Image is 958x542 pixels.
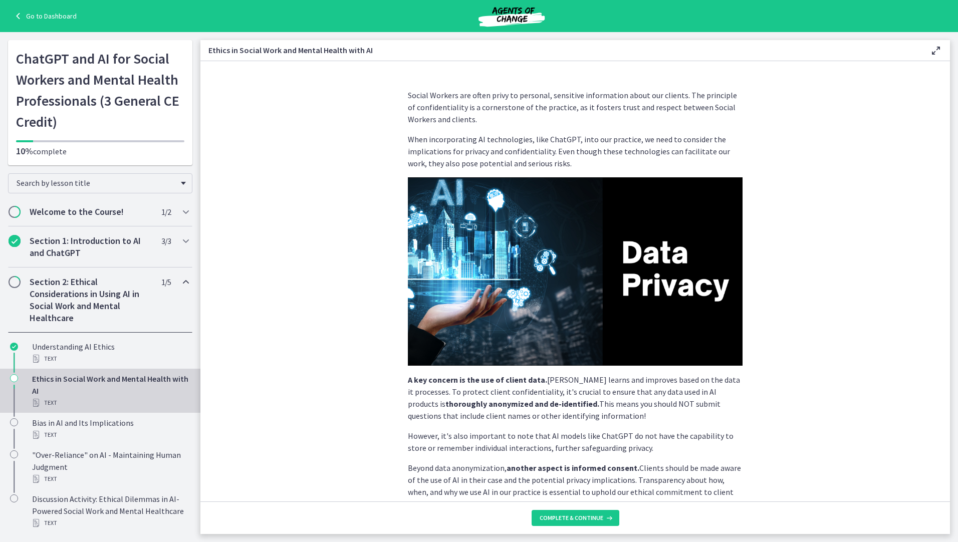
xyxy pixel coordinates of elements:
div: Text [32,473,188,485]
a: Go to Dashboard [12,10,77,22]
h3: Ethics in Social Work and Mental Health with AI [208,44,914,56]
img: Slides_for_Title_Slides_for_ChatGPT_and_AI_for_Social_Work.png [408,177,743,366]
span: 1 / 2 [161,206,171,218]
div: "Over-Reliance" on AI - Maintaining Human Judgment [32,449,188,485]
div: Ethics in Social Work and Mental Health with AI [32,373,188,409]
p: When incorporating AI technologies, like ChatGPT, into our practice, we need to consider the impl... [408,133,743,169]
h2: Welcome to the Course! [30,206,152,218]
p: Social Workers are often privy to personal, sensitive information about our clients. The principl... [408,89,743,125]
p: However, it's also important to note that AI models like ChatGPT do not have the capability to st... [408,430,743,454]
strong: A key concern is the use of client data. [408,375,547,385]
strong: thoroughly anonymized and de-identified. [445,399,599,409]
button: Complete & continue [532,510,619,526]
h2: Section 2: Ethical Considerations in Using AI in Social Work and Mental Healthcare [30,276,152,324]
i: Completed [10,343,18,351]
p: [PERSON_NAME] learns and improves based on the data it processes. To protect client confidentiali... [408,374,743,422]
span: 10% [16,145,33,157]
p: complete [16,145,184,157]
strong: another aspect is informed consent. [507,463,639,473]
h2: Section 1: Introduction to AI and ChatGPT [30,235,152,259]
div: Text [32,397,188,409]
div: Text [32,429,188,441]
div: Search by lesson title [8,173,192,193]
span: 3 / 3 [161,235,171,247]
h1: ChatGPT and AI for Social Workers and Mental Health Professionals (3 General CE Credit) [16,48,184,132]
div: Discussion Activity: Ethical Dilemmas in AI-Powered Social Work and Mental Healthcare [32,493,188,529]
span: Complete & continue [540,514,603,522]
i: Completed [9,235,21,247]
img: Agents of Change [451,4,572,28]
div: Bias in AI and Its Implications [32,417,188,441]
span: Search by lesson title [17,178,176,188]
div: Text [32,353,188,365]
span: 1 / 5 [161,276,171,288]
p: Beyond data anonymization, Clients should be made aware of the use of AI in their case and the po... [408,462,743,510]
div: Understanding AI Ethics [32,341,188,365]
div: Text [32,517,188,529]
